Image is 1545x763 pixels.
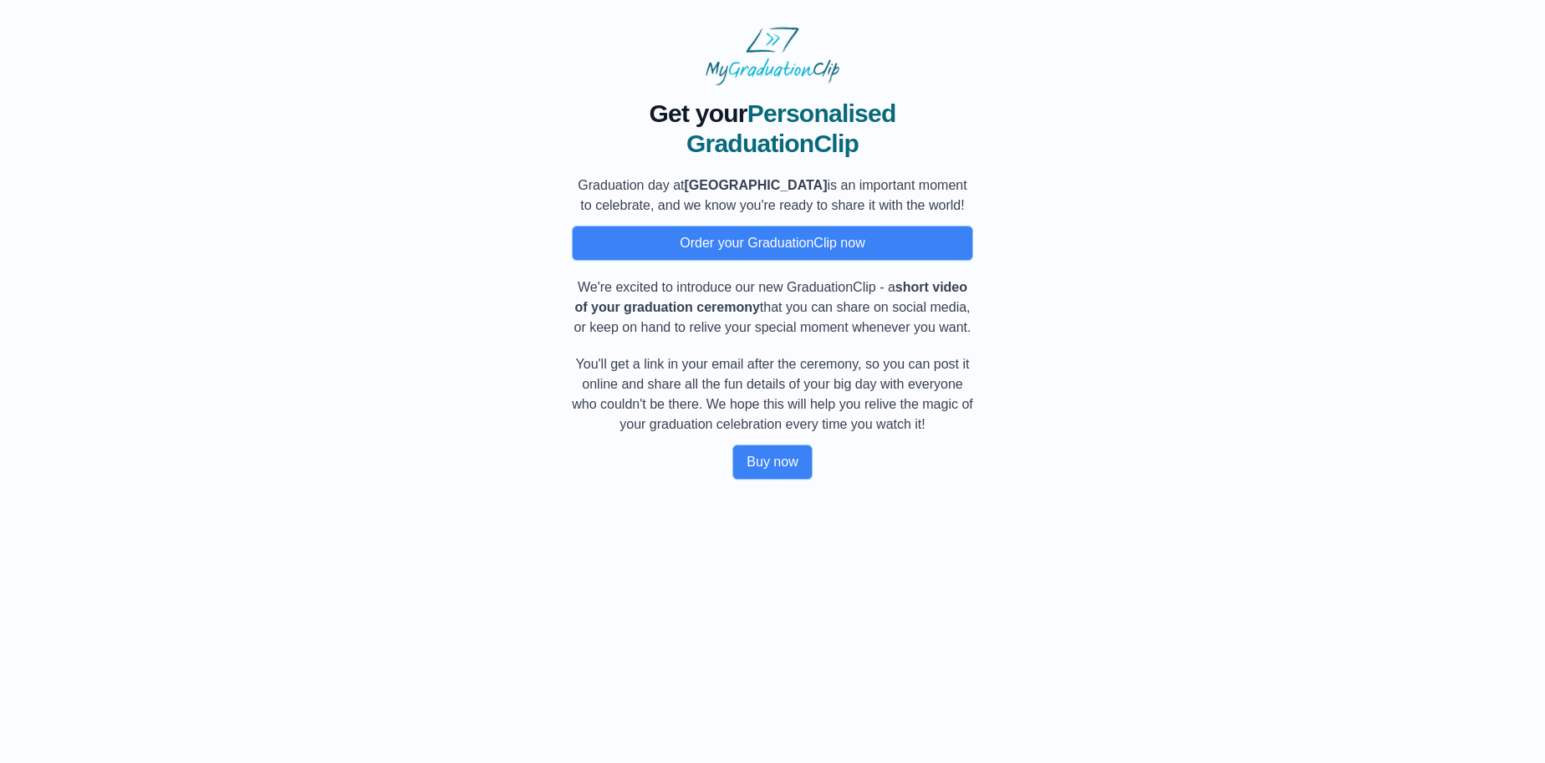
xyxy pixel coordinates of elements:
img: MyGraduationClip [706,27,839,85]
span: Personalised GraduationClip [686,99,896,157]
button: Buy now [732,445,812,480]
p: Graduation day at is an important moment to celebrate, and we know you're ready to share it with ... [572,175,973,216]
span: Get your [649,99,747,127]
b: [GEOGRAPHIC_DATA] [685,178,828,192]
button: Order your GraduationClip now [572,226,973,261]
b: short video of your graduation ceremony [574,280,967,314]
p: You'll get a link in your email after the ceremony, so you can post it online and share all the f... [572,354,973,435]
p: We're excited to introduce our new GraduationClip - a that you can share on social media, or keep... [572,277,973,338]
